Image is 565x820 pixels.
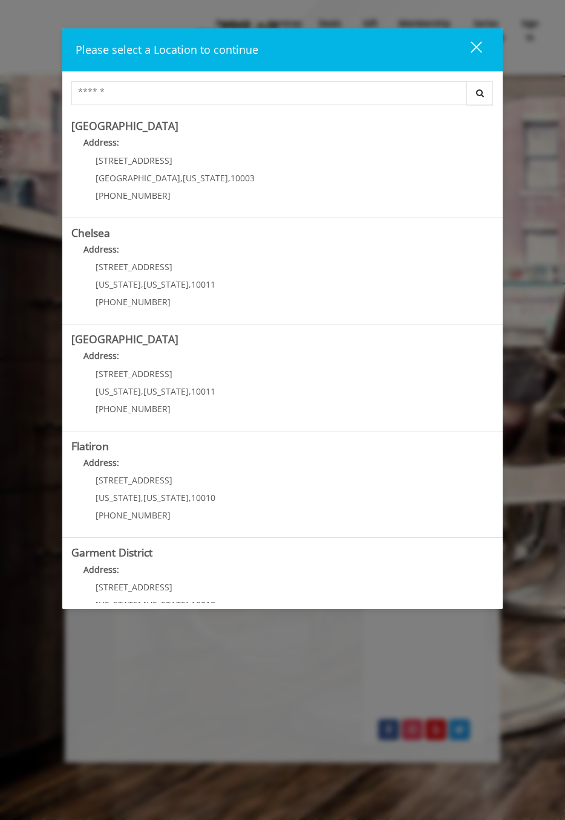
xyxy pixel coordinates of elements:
b: Address: [83,137,119,148]
b: Address: [83,564,119,575]
i: Search button [473,89,487,97]
span: 10003 [230,172,255,184]
span: , [141,386,143,397]
span: , [189,386,191,397]
span: [STREET_ADDRESS] [96,474,172,486]
button: close dialog [448,37,489,62]
b: [GEOGRAPHIC_DATA] [71,118,178,133]
span: , [141,279,143,290]
span: [US_STATE] [96,492,141,503]
span: , [189,599,191,610]
div: close dialog [457,40,481,59]
span: [STREET_ADDRESS] [96,261,172,273]
span: [US_STATE] [96,599,141,610]
input: Search Center [71,81,468,105]
b: Garment District [71,545,152,560]
span: , [189,492,191,503]
span: 10011 [191,386,215,397]
span: , [228,172,230,184]
span: 10011 [191,279,215,290]
span: [STREET_ADDRESS] [96,368,172,379]
span: , [141,599,143,610]
span: [US_STATE] [96,279,141,290]
span: 10010 [191,492,215,503]
span: [PHONE_NUMBER] [96,190,171,201]
div: Center Select [71,81,494,111]
span: [US_STATE] [143,599,189,610]
b: Address: [83,244,119,255]
b: Address: [83,457,119,468]
span: [PHONE_NUMBER] [96,403,171,415]
span: [US_STATE] [143,386,189,397]
span: [US_STATE] [183,172,228,184]
span: [STREET_ADDRESS] [96,155,172,166]
span: , [180,172,183,184]
span: [PHONE_NUMBER] [96,509,171,521]
b: [GEOGRAPHIC_DATA] [71,332,178,346]
span: , [189,279,191,290]
b: Address: [83,350,119,361]
span: 10018 [191,599,215,610]
span: [US_STATE] [143,279,189,290]
span: Please select a Location to continue [76,42,258,57]
span: [US_STATE] [143,492,189,503]
span: [STREET_ADDRESS] [96,581,172,593]
b: Flatiron [71,439,109,453]
span: [PHONE_NUMBER] [96,296,171,308]
span: , [141,492,143,503]
span: [GEOGRAPHIC_DATA] [96,172,180,184]
span: [US_STATE] [96,386,141,397]
b: Chelsea [71,225,110,240]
